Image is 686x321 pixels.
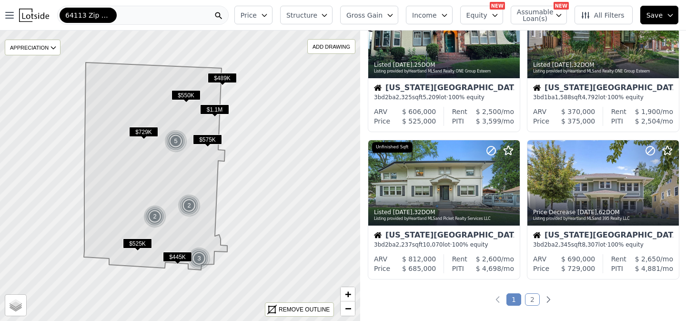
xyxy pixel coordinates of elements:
[164,130,187,153] div: 5
[626,254,673,264] div: /mo
[412,10,437,20] span: Income
[555,241,571,248] span: 2,345
[171,90,201,104] div: $550K
[476,108,501,115] span: $ 2,500
[533,116,549,126] div: Price
[623,264,673,273] div: /mo
[188,247,211,270] img: g1.png
[635,108,660,115] span: $ 1,900
[193,135,222,148] div: $575K
[577,209,597,216] time: 2025-07-24 12:31
[374,61,515,69] div: Listed , 25 DOM
[533,254,546,264] div: ARV
[143,205,166,228] div: 2
[575,6,633,24] button: All Filters
[340,6,398,24] button: Gross Gain
[533,208,674,216] div: Price Decrease , 62 DOM
[171,90,201,100] span: $550K
[581,10,625,20] span: All Filters
[533,107,546,116] div: ARV
[527,140,678,280] a: Price Decrease [DATE],62DOMListing provided byHeartland MLSand 395 Realty LLCHouse[US_STATE][GEOG...
[533,231,541,239] img: House
[374,241,514,249] div: 3 bd 2 ba sqft lot · 100% equity
[200,104,229,118] div: $1.1M
[511,6,567,24] button: Assumable Loan(s)
[164,130,188,153] img: g1.png
[533,61,674,69] div: Listed , 32 DOM
[506,293,521,306] a: Page 1 is your current page
[374,208,515,216] div: Listed , 32 DOM
[360,295,686,304] ul: Pagination
[476,265,501,272] span: $ 4,698
[374,231,514,241] div: [US_STATE][GEOGRAPHIC_DATA] (Wornall Homestead)
[452,107,467,116] div: Rent
[279,305,330,314] div: REMOVE OUTLINE
[533,84,541,92] img: House
[452,254,467,264] div: Rent
[533,264,549,273] div: Price
[406,6,453,24] button: Income
[374,216,515,222] div: Listing provided by Heartland MLS and Picket Realty Services LLC
[345,302,351,314] span: −
[561,265,595,272] span: $ 729,000
[241,10,257,20] span: Price
[345,288,351,300] span: +
[623,116,673,126] div: /mo
[423,241,443,248] span: 10,070
[374,69,515,74] div: Listing provided by Heartland MLS and Realty ONE Group Esteem
[582,241,598,248] span: 8,307
[533,241,673,249] div: 3 bd 2 ba sqft lot · 100% equity
[5,40,61,55] div: APPRECIATION
[19,9,49,22] img: Lotside
[626,107,673,116] div: /mo
[561,255,595,263] span: $ 690,000
[452,264,464,273] div: PITI
[129,127,158,141] div: $729K
[396,241,412,248] span: 2,237
[533,84,673,93] div: [US_STATE][GEOGRAPHIC_DATA] ([GEOGRAPHIC_DATA])
[460,6,503,24] button: Equity
[544,295,553,304] a: Next page
[533,231,673,241] div: [US_STATE][GEOGRAPHIC_DATA], [GEOGRAPHIC_DATA]
[635,117,660,125] span: $ 2,504
[533,69,674,74] div: Listing provided by Heartland MLS and Realty ONE Group Esteem
[464,264,514,273] div: /mo
[423,94,439,101] span: 5,209
[374,107,387,116] div: ARV
[178,194,201,217] img: g1.png
[188,247,211,270] div: 3
[129,127,158,137] span: $729K
[372,142,413,153] div: Unfinished Sqft
[402,108,436,115] span: $ 606,000
[561,117,595,125] span: $ 375,000
[280,6,333,24] button: Structure
[552,62,572,68] time: 2025-08-07 06:35
[402,255,436,263] span: $ 812,000
[374,264,390,273] div: Price
[308,40,355,53] div: ADD DRAWING
[476,255,501,263] span: $ 2,600
[208,73,237,87] div: $489K
[341,287,355,301] a: Zoom in
[374,116,390,126] div: Price
[208,73,237,83] span: $489K
[611,264,623,273] div: PITI
[561,108,595,115] span: $ 370,000
[123,238,152,252] div: $525K
[635,265,660,272] span: $ 4,881
[374,84,382,92] img: House
[374,231,382,239] img: House
[452,116,464,126] div: PITI
[193,135,222,145] span: $575K
[341,301,355,316] a: Zoom out
[286,10,317,20] span: Structure
[490,2,505,10] div: NEW
[163,252,192,262] span: $445K
[493,295,503,304] a: Previous page
[374,84,514,93] div: [US_STATE][GEOGRAPHIC_DATA] ([PERSON_NAME])
[402,117,436,125] span: $ 525,000
[555,94,571,101] span: 1,588
[464,116,514,126] div: /mo
[517,9,547,22] span: Assumable Loan(s)
[393,209,413,216] time: 2025-08-07 06:35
